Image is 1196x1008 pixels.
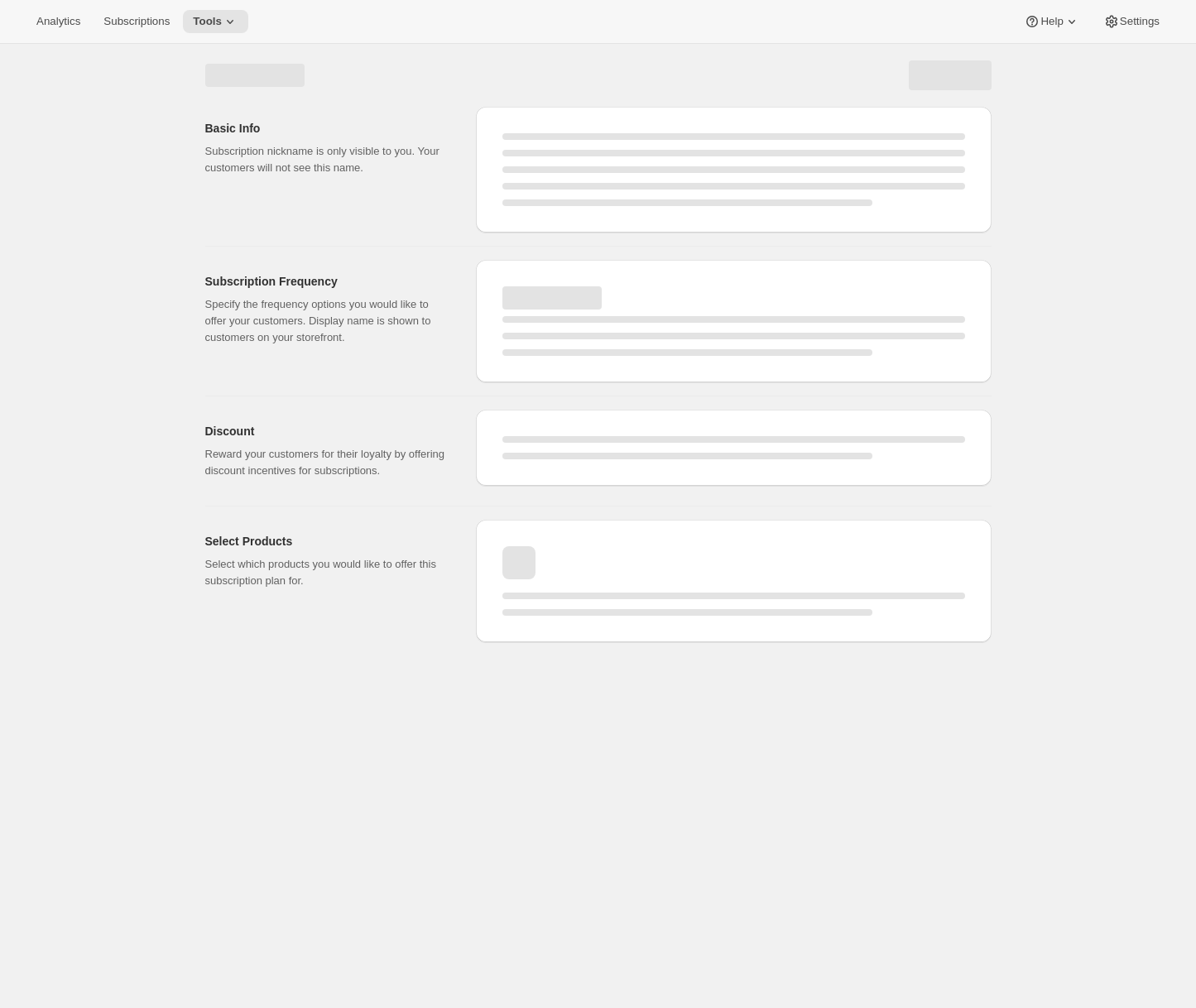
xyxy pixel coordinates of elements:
h2: Subscription Frequency [205,273,449,290]
h2: Discount [205,423,449,439]
p: Reward your customers for their loyalty by offering discount incentives for subscriptions. [205,446,449,479]
span: Tools [193,15,222,28]
span: Subscriptions [103,15,170,28]
button: Help [1014,10,1089,33]
button: Tools [183,10,248,33]
span: Settings [1120,15,1160,28]
span: Help [1040,15,1063,28]
button: Analytics [26,10,90,33]
p: Select which products you would like to offer this subscription plan for. [205,556,449,589]
button: Settings [1093,10,1170,33]
button: Subscriptions [94,10,180,33]
div: Page loading [185,44,1011,649]
p: Subscription nickname is only visible to you. Your customers will not see this name. [205,143,449,176]
h2: Basic Info [205,120,449,137]
p: Specify the frequency options you would like to offer your customers. Display name is shown to cu... [205,296,449,346]
h2: Select Products [205,533,449,550]
span: Analytics [36,15,80,28]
